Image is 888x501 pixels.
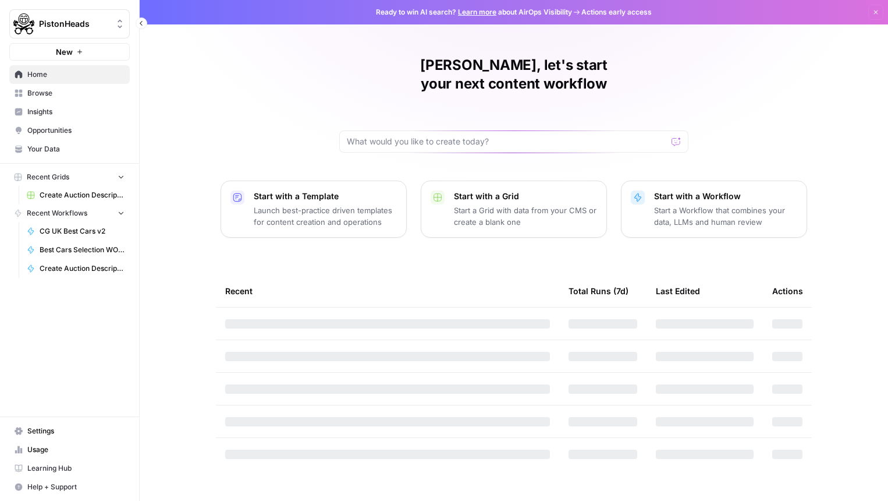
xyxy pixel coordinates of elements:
span: Browse [27,88,125,98]
span: Home [27,69,125,80]
a: Insights [9,103,130,121]
a: Best Cars Selection WORKING [22,241,130,259]
a: CG UK Best Cars v2 [22,222,130,241]
a: Learn more [458,8,496,16]
button: Start with a GridStart a Grid with data from your CMS or create a blank one [421,181,607,238]
p: Start a Workflow that combines your data, LLMs and human review [654,204,797,228]
a: Learning Hub [9,459,130,478]
span: Ready to win AI search? about AirOps Visibility [376,7,572,17]
p: Launch best-practice driven templates for content creation and operations [254,204,397,228]
button: Recent Workflows [9,204,130,222]
p: Start with a Workflow [654,190,797,202]
input: What would you like to create today? [347,136,667,147]
button: Start with a WorkflowStart a Workflow that combines your data, LLMs and human review [621,181,807,238]
button: Help + Support [9,478,130,496]
span: Usage [27,444,125,455]
a: Create Auction Description Page [22,259,130,278]
span: CG UK Best Cars v2 [40,226,125,237]
span: PistonHeads [39,18,109,30]
a: Browse [9,84,130,103]
button: Recent Grids [9,168,130,186]
span: Learning Hub [27,463,125,474]
button: Workspace: PistonHeads [9,9,130,38]
a: Usage [9,440,130,459]
a: Opportunities [9,121,130,140]
p: Start with a Grid [454,190,597,202]
span: Settings [27,426,125,436]
a: Your Data [9,140,130,158]
span: Opportunities [27,125,125,136]
span: Insights [27,107,125,117]
div: Actions [772,275,803,307]
span: Recent Workflows [27,208,87,218]
span: Recent Grids [27,172,69,182]
div: Recent [225,275,550,307]
a: Create Auction Descriptions [22,186,130,204]
span: Create Auction Description Page [40,263,125,274]
a: Settings [9,422,130,440]
span: New [56,46,73,58]
span: Your Data [27,144,125,154]
img: PistonHeads Logo [13,13,34,34]
div: Last Edited [656,275,700,307]
p: Start with a Template [254,190,397,202]
a: Home [9,65,130,84]
button: New [9,43,130,61]
button: Start with a TemplateLaunch best-practice driven templates for content creation and operations [221,181,407,238]
p: Start a Grid with data from your CMS or create a blank one [454,204,597,228]
span: Actions early access [581,7,652,17]
span: Help + Support [27,482,125,492]
div: Total Runs (7d) [569,275,628,307]
span: Create Auction Descriptions [40,190,125,200]
span: Best Cars Selection WORKING [40,245,125,255]
h1: [PERSON_NAME], let's start your next content workflow [339,56,688,93]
